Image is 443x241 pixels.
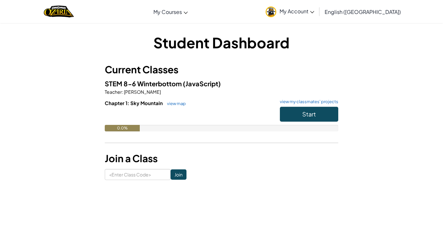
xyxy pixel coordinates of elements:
[280,8,314,15] span: My Account
[44,5,74,18] a: Ozaria by CodeCombat logo
[153,8,182,15] span: My Courses
[262,1,317,22] a: My Account
[105,79,183,88] span: STEM 8-6 Winterbottom
[150,3,191,20] a: My Courses
[183,79,221,88] span: (JavaScript)
[302,110,316,118] span: Start
[105,151,338,166] h3: Join a Class
[105,125,140,131] div: 0.0%
[105,100,164,106] span: Chapter 1: Sky Mountain
[171,169,186,180] input: Join
[105,89,122,95] span: Teacher
[44,5,74,18] img: Home
[277,100,338,104] a: view my classmates' projects
[321,3,404,20] a: English ([GEOGRAPHIC_DATA])
[105,62,338,77] h3: Current Classes
[280,107,338,122] button: Start
[325,8,401,15] span: English ([GEOGRAPHIC_DATA])
[105,32,338,53] h1: Student Dashboard
[105,169,171,180] input: <Enter Class Code>
[266,6,276,17] img: avatar
[122,89,123,95] span: :
[164,101,186,106] a: view map
[123,89,161,95] span: [PERSON_NAME]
